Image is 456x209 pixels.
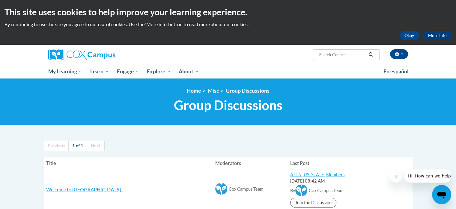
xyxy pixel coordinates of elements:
[187,88,201,94] a: Home
[290,188,295,193] span: By
[390,171,402,183] iframe: Close message
[215,160,241,166] span: Moderators
[175,65,203,78] a: About
[380,65,413,78] a: En español
[390,49,408,59] button: Account Settings
[86,65,113,78] a: Learn
[68,141,87,151] a: 1 of 1
[404,169,451,183] iframe: Message from company
[48,49,115,60] img: Cox Campus
[143,65,175,78] a: Explore
[179,68,199,75] span: About
[90,68,109,75] span: Learn
[44,141,413,151] nav: Page navigation col-md-12
[383,68,409,75] span: En español
[39,65,417,78] div: Main menu
[4,4,49,9] span: Hi. How can we help?
[44,65,87,78] a: My Learning
[290,198,336,207] a: Join the Discussion
[117,68,139,75] span: Engage
[48,68,82,75] span: My Learning
[174,97,282,113] span: Group Discussions
[366,51,375,58] button: Search
[208,88,219,94] span: Misc
[147,68,171,75] span: Explore
[309,188,344,193] span: Cox Campus Team
[87,141,105,151] a: Next
[400,31,419,40] button: Okay
[46,186,123,192] a: Welcome to [GEOGRAPHIC_DATA]!
[290,160,309,166] span: Last Post
[318,51,366,58] input: Search Courses
[215,183,227,195] img: Cox Campus Team
[290,172,344,177] a: ATTN [US_STATE] Members
[290,178,410,184] div: [DATE] 08:42 AM
[295,184,307,196] img: Cox Campus Team
[46,160,56,166] span: Title
[4,6,452,18] h2: This site uses cookies to help improve your learning experience.
[423,31,452,40] a: More Info
[4,21,452,28] p: By continuing to use the site you agree to our use of cookies. Use the ‘More info’ button to read...
[226,88,270,94] a: Group Discussions
[48,49,162,60] a: Cox Campus
[229,186,264,192] span: Cox Campus Team
[113,65,143,78] a: Engage
[432,185,451,204] iframe: Button to launch messaging window
[44,141,69,151] a: Previous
